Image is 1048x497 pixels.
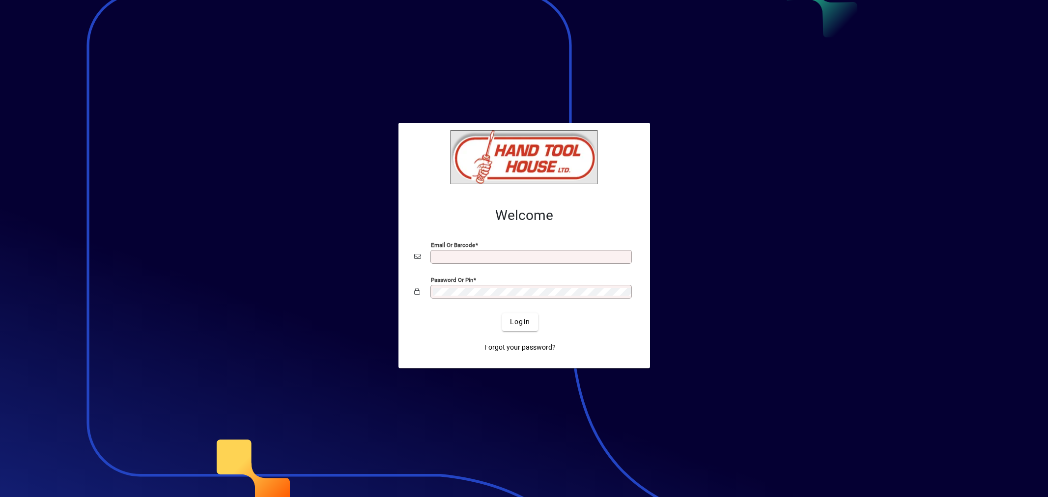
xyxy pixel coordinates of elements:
mat-label: Email or Barcode [431,241,475,248]
h2: Welcome [414,207,634,224]
mat-label: Password or Pin [431,276,473,283]
a: Forgot your password? [481,339,560,357]
button: Login [502,313,538,331]
span: Login [510,317,530,327]
span: Forgot your password? [484,342,556,353]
